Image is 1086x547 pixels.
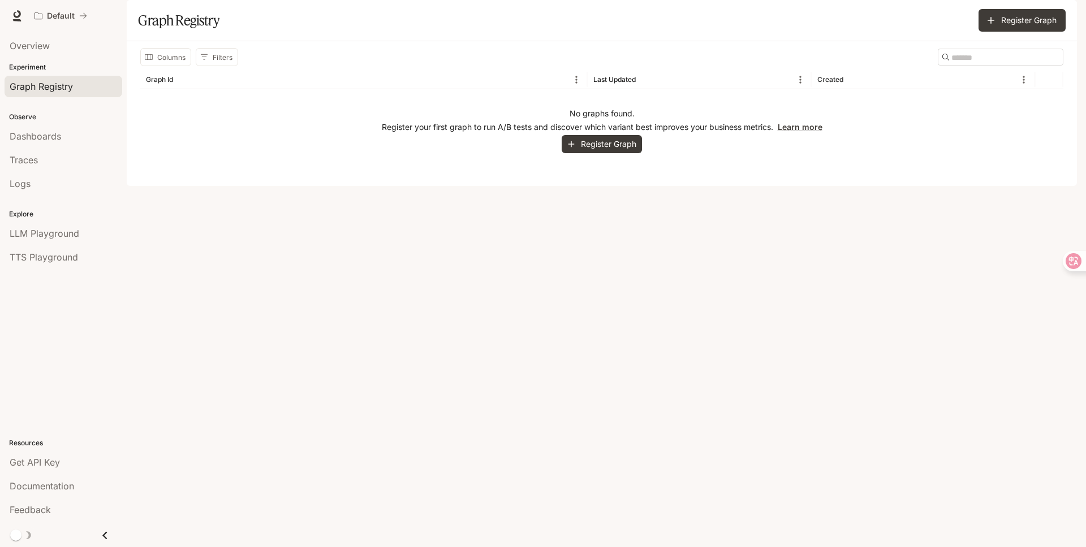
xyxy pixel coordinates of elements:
div: Last Updated [593,75,636,84]
button: Sort [637,71,654,88]
button: Sort [174,71,191,88]
p: Default [47,11,75,21]
div: Search [938,49,1063,66]
h1: Graph Registry [138,9,219,32]
p: Register your first graph to run A/B tests and discover which variant best improves your business... [382,121,822,133]
button: Register Graph [562,135,642,154]
button: Menu [792,71,809,88]
button: Register Graph [979,9,1066,32]
button: Sort [844,71,861,88]
button: All workspaces [29,5,92,27]
button: Select columns [140,48,191,66]
div: Graph Id [146,75,173,84]
a: Learn more [778,122,822,132]
button: Show filters [196,48,238,66]
p: No graphs found. [570,108,635,119]
button: Menu [1015,71,1032,88]
div: Created [817,75,843,84]
button: Menu [568,71,585,88]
